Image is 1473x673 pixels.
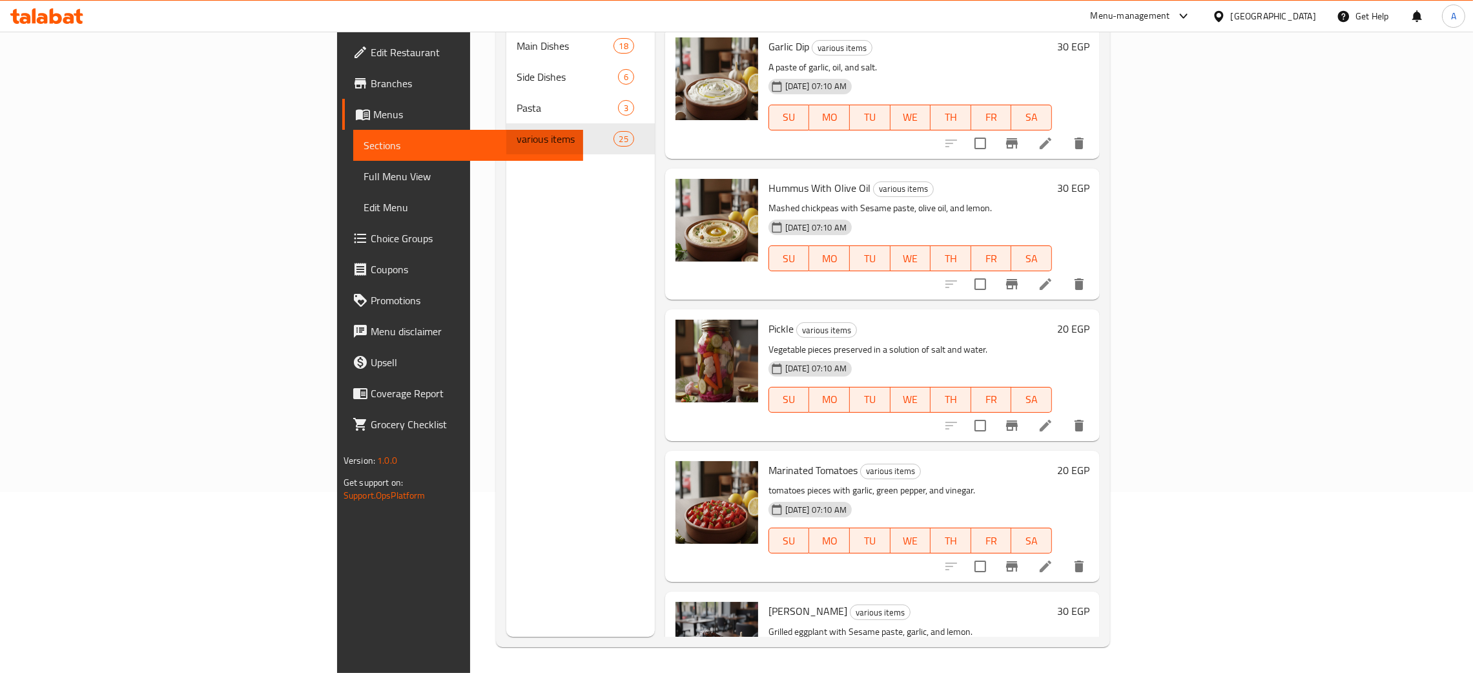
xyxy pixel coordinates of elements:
[936,390,966,409] span: TH
[860,464,921,479] div: various items
[896,249,926,268] span: WE
[931,245,971,271] button: TH
[371,45,573,60] span: Edit Restaurant
[675,37,758,120] img: Garlic Dip
[353,130,583,161] a: Sections
[996,128,1027,159] button: Branch-specific-item
[891,528,931,554] button: WE
[850,605,910,620] span: various items
[619,71,633,83] span: 6
[814,532,845,550] span: MO
[855,532,885,550] span: TU
[344,487,426,504] a: Support.OpsPlatform
[506,92,655,123] div: Pasta3
[874,181,933,196] span: various items
[1038,418,1053,433] a: Edit menu item
[1064,269,1095,300] button: delete
[1016,108,1047,127] span: SA
[1011,245,1052,271] button: SA
[364,138,573,153] span: Sections
[1057,602,1089,620] h6: 30 EGP
[774,108,805,127] span: SU
[855,108,885,127] span: TU
[971,245,1012,271] button: FR
[809,245,850,271] button: MO
[364,200,573,215] span: Edit Menu
[517,69,618,85] span: Side Dishes
[1011,105,1052,130] button: SA
[891,245,931,271] button: WE
[371,262,573,277] span: Coupons
[517,131,613,147] span: various items
[506,61,655,92] div: Side Dishes6
[967,412,994,439] span: Select to update
[353,192,583,223] a: Edit Menu
[506,30,655,61] div: Main Dishes18
[342,99,583,130] a: Menus
[371,355,573,370] span: Upsell
[774,249,805,268] span: SU
[1064,410,1095,441] button: delete
[342,68,583,99] a: Branches
[619,102,633,114] span: 3
[371,293,573,308] span: Promotions
[768,178,870,198] span: Hummus With Olive Oil
[861,464,920,479] span: various items
[976,108,1007,127] span: FR
[618,100,634,116] div: items
[768,200,1052,216] p: Mashed chickpeas with Sesame paste, olive oil, and lemon.
[613,38,634,54] div: items
[342,409,583,440] a: Grocery Checklist
[931,387,971,413] button: TH
[1451,9,1456,23] span: A
[675,179,758,262] img: Hummus With Olive Oil
[353,161,583,192] a: Full Menu View
[780,222,852,234] span: [DATE] 07:10 AM
[1091,8,1170,24] div: Menu-management
[371,231,573,246] span: Choice Groups
[891,387,931,413] button: WE
[814,249,845,268] span: MO
[936,532,966,550] span: TH
[371,417,573,432] span: Grocery Checklist
[768,59,1052,76] p: A paste of garlic, oil, and salt.
[1057,37,1089,56] h6: 30 EGP
[1057,461,1089,479] h6: 20 EGP
[517,100,618,116] span: Pasta
[614,133,633,145] span: 25
[967,271,994,298] span: Select to update
[768,482,1052,499] p: tomatoes pieces with garlic, green pepper, and vinegar.
[371,386,573,401] span: Coverage Report
[967,553,994,580] span: Select to update
[891,105,931,130] button: WE
[342,223,583,254] a: Choice Groups
[814,390,845,409] span: MO
[1057,179,1089,197] h6: 30 EGP
[768,319,794,338] span: Pickle
[342,347,583,378] a: Upsell
[976,249,1007,268] span: FR
[774,390,805,409] span: SU
[517,38,613,54] span: Main Dishes
[873,181,934,197] div: various items
[768,342,1052,358] p: Vegetable pieces preserved in a solution of salt and water.
[971,387,1012,413] button: FR
[976,390,1007,409] span: FR
[996,410,1027,441] button: Branch-specific-item
[675,461,758,544] img: Marinated Tomatoes
[1011,387,1052,413] button: SA
[850,105,891,130] button: TU
[780,504,852,516] span: [DATE] 07:10 AM
[344,452,375,469] span: Version:
[1231,9,1316,23] div: [GEOGRAPHIC_DATA]
[976,532,1007,550] span: FR
[342,37,583,68] a: Edit Restaurant
[971,528,1012,554] button: FR
[371,76,573,91] span: Branches
[850,245,891,271] button: TU
[768,601,847,621] span: [PERSON_NAME]
[780,362,852,375] span: [DATE] 07:10 AM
